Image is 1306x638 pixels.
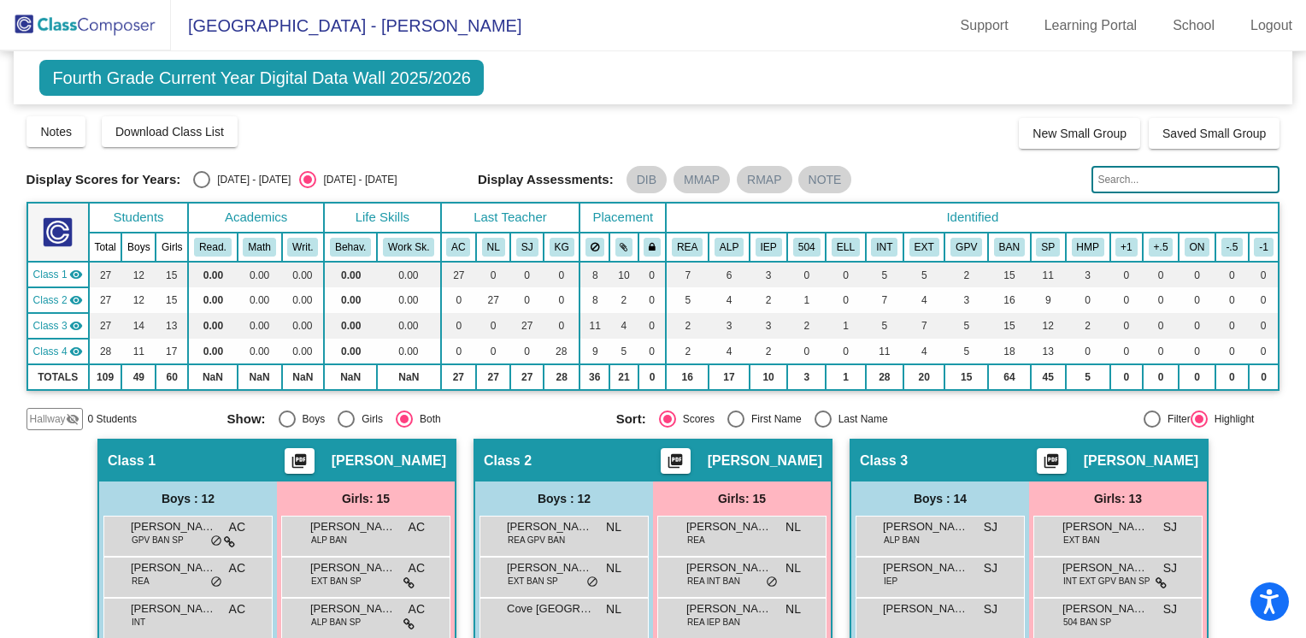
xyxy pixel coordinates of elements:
td: 0.00 [238,339,282,364]
button: ELL [832,238,860,257]
th: 6/1/17 - 9/29/17 [1110,233,1143,262]
span: 0 Students [88,411,137,427]
td: 27 [510,313,544,339]
th: Girls [156,233,188,262]
td: 1 [787,287,826,313]
td: 60 [156,364,188,390]
span: GPV BAN SP [132,534,184,546]
button: -1 [1254,238,1273,257]
td: 20 [903,364,944,390]
span: Class 3 [860,452,908,470]
td: 12 [121,262,156,287]
span: [PERSON_NAME] [310,518,396,535]
div: First Name [744,411,802,427]
td: 0.00 [324,262,377,287]
mat-icon: visibility [69,293,83,307]
td: 2 [666,339,709,364]
td: 0.00 [324,339,377,364]
td: 11 [121,339,156,364]
td: 0 [1143,364,1179,390]
button: KG [550,238,574,257]
td: 0.00 [324,313,377,339]
td: 7 [903,313,944,339]
td: 28 [544,364,579,390]
td: 0 [510,339,544,364]
td: Kaliena Gabel - No Class Name [27,339,89,364]
th: Keep away students [579,233,609,262]
mat-radio-group: Select an option [616,411,992,428]
td: 11 [579,313,609,339]
td: 27 [441,262,477,287]
td: 0 [1143,313,1179,339]
td: 2 [1066,313,1110,339]
span: ALP BAN [884,534,920,546]
td: 36 [579,364,609,390]
span: SJ [1163,518,1177,536]
td: 0.00 [188,339,237,364]
td: 0.00 [238,287,282,313]
td: 0 [1066,287,1110,313]
div: Filter [1161,411,1191,427]
td: 0 [441,339,477,364]
th: High Maintenance Parent [1066,233,1110,262]
td: 11 [1031,262,1066,287]
button: Saved Small Group [1149,118,1280,149]
div: Both [413,411,441,427]
td: 3 [750,313,787,339]
div: Boys [296,411,326,427]
span: REA [687,534,705,546]
span: Class 1 [33,267,68,282]
td: 18 [988,339,1031,364]
td: 0 [638,364,667,390]
td: 0 [638,339,667,364]
mat-icon: picture_as_pdf [289,452,309,476]
mat-radio-group: Select an option [193,171,397,188]
span: Class 3 [33,318,68,334]
button: -.5 [1221,238,1244,257]
td: 5 [944,339,988,364]
button: Print Students Details [285,448,315,474]
td: 8 [579,262,609,287]
span: Class 4 [33,344,68,359]
span: Notes [40,125,72,139]
td: 27 [441,364,477,390]
th: Amy Carahasen [441,233,477,262]
mat-icon: picture_as_pdf [1041,452,1062,476]
td: 45 [1031,364,1066,390]
mat-icon: picture_as_pdf [665,452,685,476]
td: 11 [866,339,903,364]
span: [GEOGRAPHIC_DATA] - [PERSON_NAME] [171,12,521,39]
span: [PERSON_NAME] [1062,518,1148,535]
td: 0 [1249,287,1280,313]
td: 7 [666,262,709,287]
td: 21 [609,364,638,390]
td: 0.00 [324,287,377,313]
td: 5 [944,313,988,339]
td: 0 [544,287,579,313]
mat-radio-group: Select an option [227,411,603,428]
td: 27 [476,364,510,390]
th: Introvert [866,233,903,262]
td: 0 [1249,313,1280,339]
div: Girls: 13 [1029,481,1207,516]
td: 12 [121,287,156,313]
td: 0 [826,339,865,364]
td: 0 [1110,339,1143,364]
td: 10 [750,364,787,390]
th: Keep with students [609,233,638,262]
td: 1 [826,364,865,390]
mat-icon: visibility [69,268,83,281]
td: 2 [944,262,988,287]
span: Download Class List [115,125,224,139]
td: 28 [544,339,579,364]
th: Nicole Lindsey [476,233,510,262]
button: IEP [756,238,782,257]
td: 3 [787,364,826,390]
td: 4 [609,313,638,339]
td: 0 [1215,262,1249,287]
td: 15 [988,313,1031,339]
td: 0 [1215,364,1249,390]
button: Math [243,238,275,257]
th: Academics [188,203,324,233]
td: 15 [944,364,988,390]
